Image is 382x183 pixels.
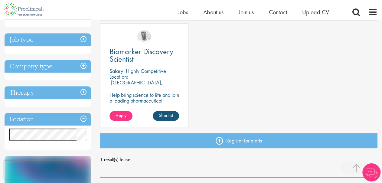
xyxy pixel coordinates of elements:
[126,67,166,74] p: Highly Competitive
[109,46,173,64] span: Biomarker Discovery Scientist
[5,86,91,99] h3: Therapy
[269,8,287,16] a: Contact
[178,8,188,16] a: Jobs
[100,155,377,164] span: 1 result(s) found
[5,113,91,126] h3: Location
[153,111,179,121] a: Shortlist
[109,79,162,92] p: [GEOGRAPHIC_DATA], [GEOGRAPHIC_DATA]
[109,73,128,80] span: Location:
[239,8,254,16] a: Join us
[203,8,224,16] a: About us
[109,67,123,74] span: Salary
[116,112,126,119] span: Apply
[302,8,329,16] a: Upload CV
[109,48,179,63] a: Biomarker Discovery Scientist
[109,92,179,121] p: Help bring science to life and join a leading pharmaceutical company to play a key role in delive...
[5,60,91,73] h3: Company type
[109,111,132,121] a: Apply
[5,33,91,46] h3: Job type
[4,161,82,179] iframe: reCAPTCHA
[137,30,151,43] img: Joshua Bye
[100,133,377,148] a: Register for alerts
[362,163,380,181] img: Chatbot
